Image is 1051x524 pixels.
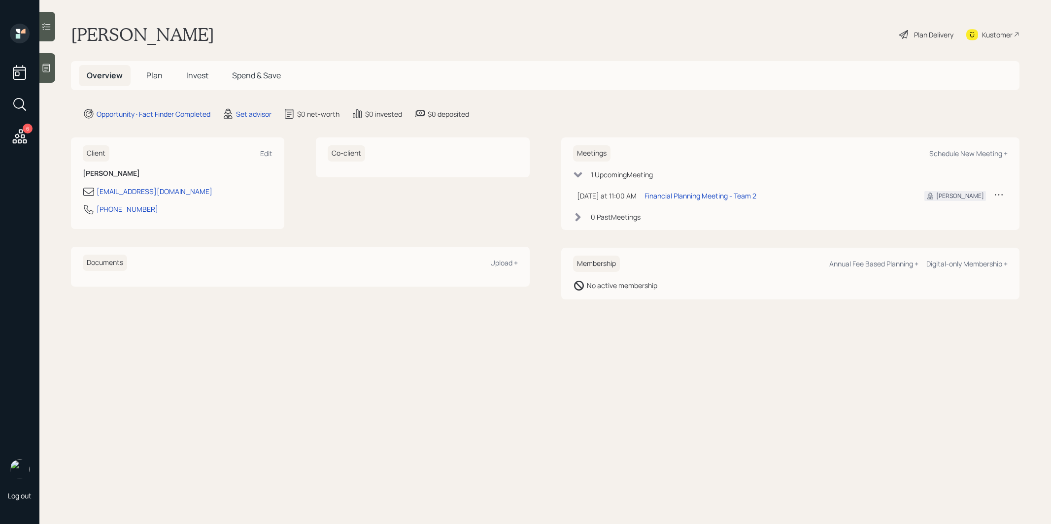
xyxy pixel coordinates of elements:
[71,24,214,45] h1: [PERSON_NAME]
[914,30,953,40] div: Plan Delivery
[83,169,272,178] h6: [PERSON_NAME]
[490,258,518,267] div: Upload +
[297,109,339,119] div: $0 net-worth
[97,109,210,119] div: Opportunity · Fact Finder Completed
[365,109,402,119] div: $0 invested
[936,192,984,200] div: [PERSON_NAME]
[8,491,32,500] div: Log out
[587,280,657,291] div: No active membership
[146,70,163,81] span: Plan
[573,256,620,272] h6: Membership
[97,204,158,214] div: [PHONE_NUMBER]
[83,145,109,162] h6: Client
[573,145,610,162] h6: Meetings
[186,70,208,81] span: Invest
[428,109,469,119] div: $0 deposited
[926,259,1008,268] div: Digital-only Membership +
[97,186,212,196] div: [EMAIL_ADDRESS][DOMAIN_NAME]
[591,212,641,222] div: 0 Past Meeting s
[644,191,756,201] div: Financial Planning Meeting - Team 2
[829,259,918,268] div: Annual Fee Based Planning +
[591,169,653,180] div: 1 Upcoming Meeting
[23,124,33,133] div: 6
[328,145,365,162] h6: Co-client
[982,30,1013,40] div: Kustomer
[232,70,281,81] span: Spend & Save
[10,459,30,479] img: treva-nostdahl-headshot.png
[577,191,637,201] div: [DATE] at 11:00 AM
[929,149,1008,158] div: Schedule New Meeting +
[83,255,127,271] h6: Documents
[87,70,123,81] span: Overview
[260,149,272,158] div: Edit
[236,109,271,119] div: Set advisor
